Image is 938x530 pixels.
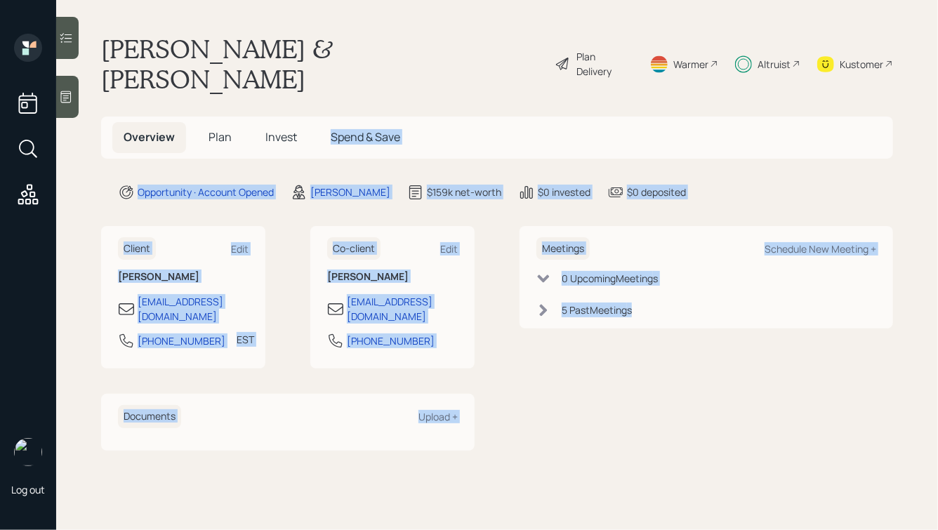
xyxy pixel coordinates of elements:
[440,242,458,256] div: Edit
[118,237,156,260] h6: Client
[538,185,590,199] div: $0 invested
[231,242,249,256] div: Edit
[310,185,390,199] div: [PERSON_NAME]
[118,405,181,428] h6: Documents
[347,333,435,348] div: [PHONE_NUMBER]
[765,242,876,256] div: Schedule New Meeting +
[14,438,42,466] img: hunter_neumayer.jpg
[138,294,249,324] div: [EMAIL_ADDRESS][DOMAIN_NAME]
[124,129,175,145] span: Overview
[101,34,543,94] h1: [PERSON_NAME] & [PERSON_NAME]
[11,483,45,496] div: Log out
[237,332,254,347] div: EST
[209,129,232,145] span: Plan
[840,57,883,72] div: Kustomer
[327,237,381,260] h6: Co-client
[138,185,274,199] div: Opportunity · Account Opened
[327,271,458,283] h6: [PERSON_NAME]
[331,129,400,145] span: Spend & Save
[347,294,458,324] div: [EMAIL_ADDRESS][DOMAIN_NAME]
[265,129,297,145] span: Invest
[118,271,249,283] h6: [PERSON_NAME]
[418,410,458,423] div: Upload +
[673,57,708,72] div: Warmer
[536,237,590,260] h6: Meetings
[627,185,686,199] div: $0 deposited
[562,271,658,286] div: 0 Upcoming Meeting s
[562,303,632,317] div: 5 Past Meeting s
[758,57,791,72] div: Altruist
[577,49,633,79] div: Plan Delivery
[427,185,501,199] div: $159k net-worth
[138,333,225,348] div: [PHONE_NUMBER]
